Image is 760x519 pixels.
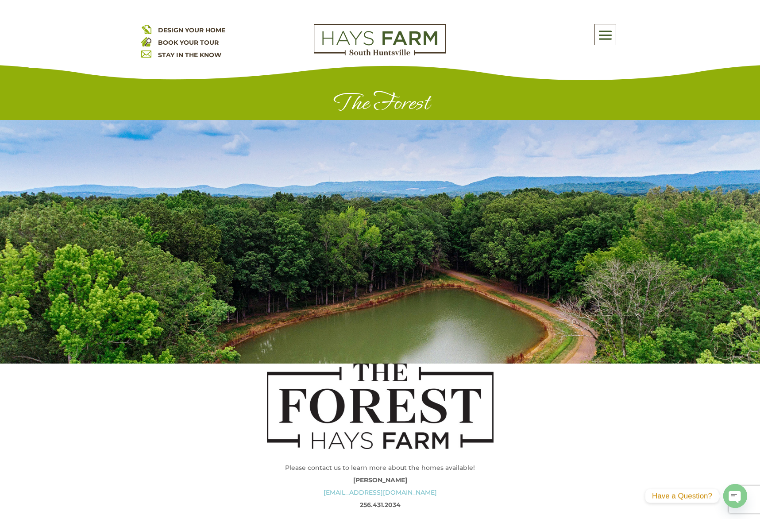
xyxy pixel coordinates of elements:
a: Get More Details [661,9,738,22]
a: BOOK YOUR TOUR [158,39,219,46]
img: Logo [314,24,446,56]
p: Please contact us to learn more about the homes available! [141,461,619,511]
img: book your home tour [141,36,151,46]
p: Rates as low as 5.75%* with our preferred lender [22,11,657,19]
a: STAY IN THE KNOW [158,51,221,59]
a: [EMAIL_ADDRESS][DOMAIN_NAME] [324,488,437,496]
strong: [PERSON_NAME] [353,476,407,484]
a: hays farm homes huntsville development [314,50,446,58]
strong: 256.431.2034 [360,501,401,509]
h1: The Forest [141,89,619,120]
span: X [742,2,756,15]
